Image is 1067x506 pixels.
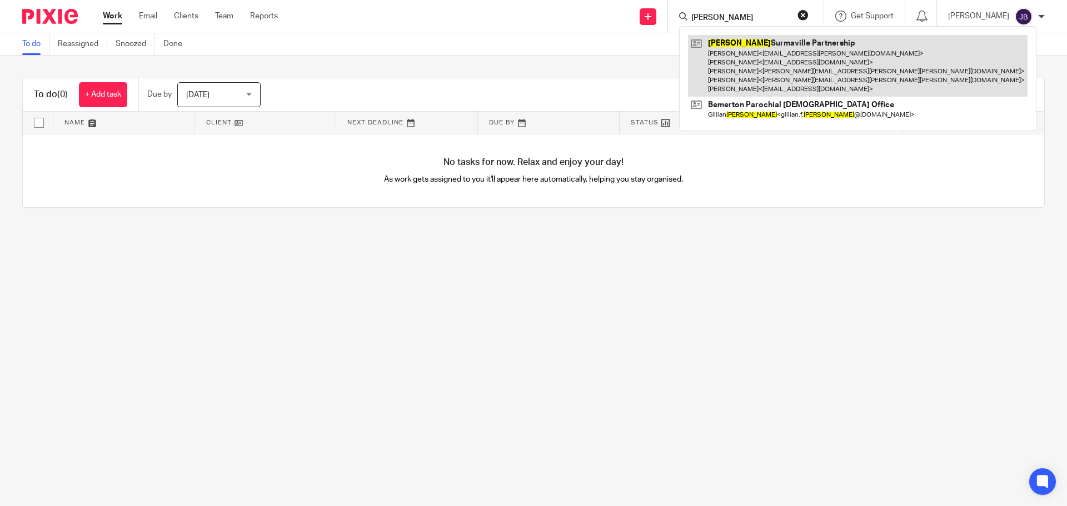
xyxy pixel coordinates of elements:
[174,11,198,22] a: Clients
[79,82,127,107] a: + Add task
[116,33,155,55] a: Snoozed
[163,33,191,55] a: Done
[147,89,172,100] p: Due by
[690,13,790,23] input: Search
[186,91,210,99] span: [DATE]
[1015,8,1033,26] img: svg%3E
[250,11,278,22] a: Reports
[57,90,68,99] span: (0)
[948,11,1009,22] p: [PERSON_NAME]
[23,157,1044,168] h4: No tasks for now. Relax and enjoy your day!
[851,12,894,20] span: Get Support
[797,9,809,21] button: Clear
[34,89,68,101] h1: To do
[22,33,49,55] a: To do
[139,11,157,22] a: Email
[215,11,233,22] a: Team
[22,9,78,24] img: Pixie
[103,11,122,22] a: Work
[278,174,789,185] p: As work gets assigned to you it'll appear here automatically, helping you stay organised.
[58,33,107,55] a: Reassigned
